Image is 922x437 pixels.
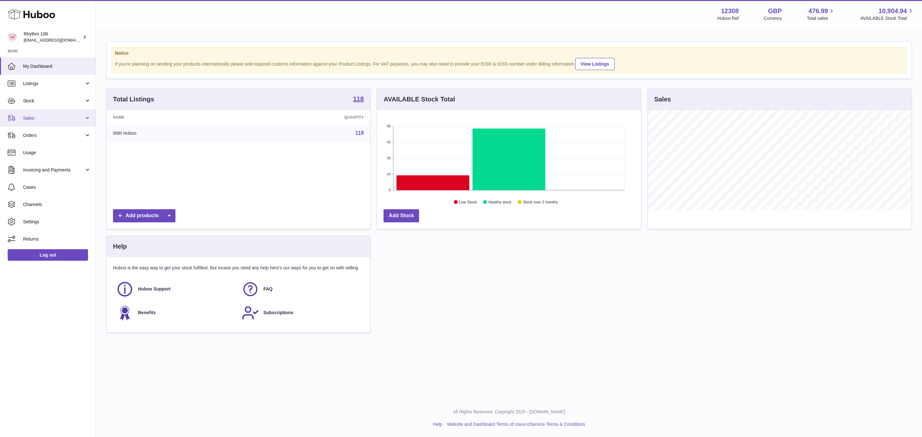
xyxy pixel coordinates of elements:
[384,209,419,222] a: Add Stock
[23,236,91,242] span: Returns
[433,422,442,427] a: Help
[113,265,364,271] p: Huboo is the easy way to get your stock fulfilled. But incase you need any help here's our ways f...
[116,304,235,322] a: Benefits
[113,95,154,104] h3: Total Listings
[115,50,903,56] strong: Notice
[575,58,615,70] a: View Listings
[445,421,585,427] li: and
[23,219,91,225] span: Settings
[878,7,907,15] span: 10,904.94
[459,200,477,204] text: Low Stock
[523,200,558,204] text: Stock over 2 months
[23,150,91,156] span: Usage
[138,310,156,316] span: Benefits
[23,115,84,121] span: Sales
[246,110,370,125] th: Quantity
[384,95,455,104] h3: AVAILABLE Stock Total
[263,286,273,292] span: FAQ
[23,63,91,69] span: My Dashboard
[113,209,175,222] a: Add products
[242,281,361,298] a: FAQ
[860,15,914,21] span: AVAILABLE Stock Total
[387,172,391,176] text: 14
[654,95,671,104] h3: Sales
[807,15,835,21] span: Total sales
[113,242,127,251] h3: Help
[860,7,914,21] a: 10,904.94 AVAILABLE Stock Total
[8,32,17,42] img: orders@rhythm108.com
[764,15,782,21] div: Currency
[24,31,81,43] div: Rhythm 108
[23,184,91,190] span: Cases
[23,132,84,139] span: Orders
[8,249,88,261] a: Log out
[768,7,782,15] strong: GBP
[116,281,235,298] a: Huboo Support
[489,200,512,204] text: Healthy stock
[387,156,391,160] text: 28
[387,124,391,128] text: 56
[387,140,391,144] text: 42
[355,130,364,136] a: 118
[263,310,293,316] span: Subscriptions
[389,188,391,192] text: 0
[24,37,94,43] span: [EMAIL_ADDRESS][DOMAIN_NAME]
[115,57,903,70] div: If you're planning on sending your products internationally please add required customs informati...
[721,7,739,15] strong: 12308
[107,110,246,125] th: Name
[353,96,364,103] a: 118
[23,202,91,208] span: Channels
[23,167,84,173] span: Invoicing and Payments
[23,81,84,87] span: Listings
[242,304,361,322] a: Subscriptions
[447,422,522,427] a: Website and Dashboard Terms of Use
[807,7,835,21] a: 476.99 Total sales
[353,96,364,102] strong: 118
[101,409,917,415] p: All Rights Reserved. Copyright 2025 - [DOMAIN_NAME]
[107,125,246,141] td: With Huboo
[138,286,171,292] span: Huboo Support
[530,422,585,427] a: Service Terms & Conditions
[808,7,828,15] span: 476.99
[23,98,84,104] span: Stock
[717,15,739,21] div: Huboo Ref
